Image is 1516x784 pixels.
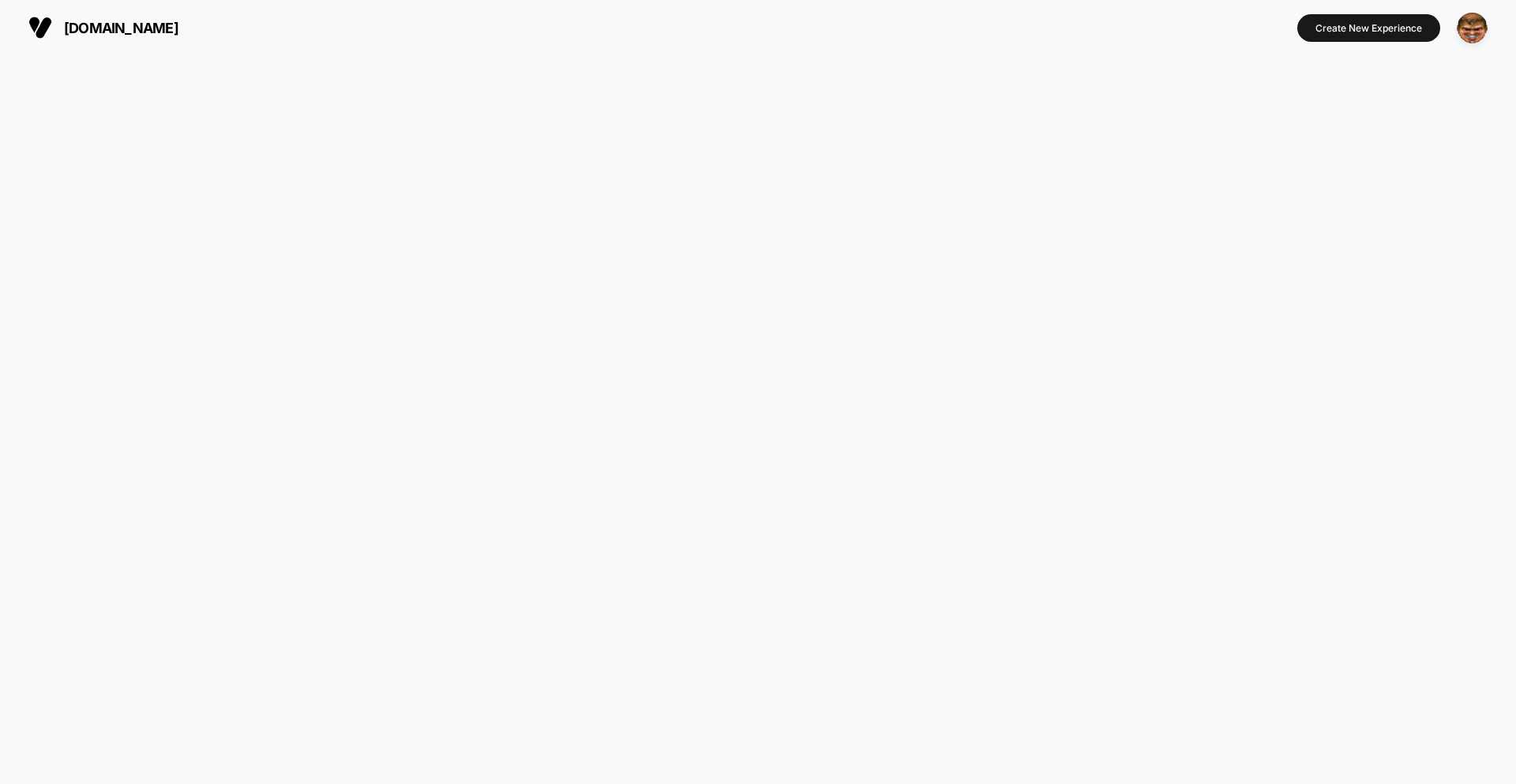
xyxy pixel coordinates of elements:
button: Create New Experience [1297,14,1440,42]
img: ppic [1457,13,1488,43]
button: ppic [1452,12,1492,44]
img: Visually logo [28,16,52,39]
span: [DOMAIN_NAME] [64,20,178,36]
button: [DOMAIN_NAME] [24,15,183,40]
